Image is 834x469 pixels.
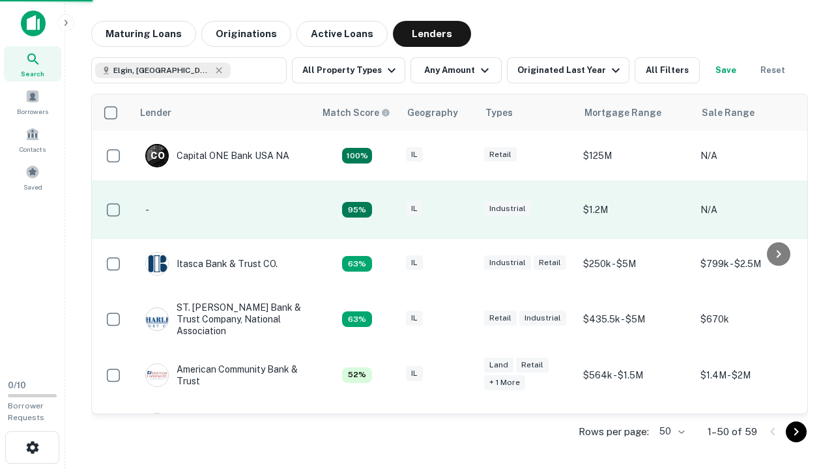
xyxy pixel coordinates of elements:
[393,21,471,47] button: Lenders
[342,256,372,272] div: Capitalize uses an advanced AI algorithm to match your search with the best lender. The match sco...
[484,311,517,326] div: Retail
[484,375,525,390] div: + 1 more
[577,350,694,400] td: $564k - $1.5M
[342,148,372,163] div: Capitalize uses an advanced AI algorithm to match your search with the best lender. The match sco...
[406,147,423,162] div: IL
[577,131,694,180] td: $125M
[323,106,388,120] h6: Match Score
[584,105,661,121] div: Mortgage Range
[484,147,517,162] div: Retail
[145,203,149,217] p: -
[323,106,390,120] div: Capitalize uses an advanced AI algorithm to match your search with the best lender. The match sco...
[146,308,168,330] img: picture
[4,122,61,157] a: Contacts
[91,21,196,47] button: Maturing Loans
[146,364,168,386] img: picture
[752,57,794,83] button: Reset
[145,144,289,167] div: Capital ONE Bank USA NA
[146,253,168,275] img: picture
[406,255,423,270] div: IL
[577,289,694,350] td: $435.5k - $5M
[577,180,694,239] td: $1.2M
[145,413,288,436] div: Republic Bank Of Chicago
[20,144,46,154] span: Contacts
[485,105,513,121] div: Types
[406,201,423,216] div: IL
[484,201,531,216] div: Industrial
[516,358,549,373] div: Retail
[145,302,302,337] div: ST. [PERSON_NAME] Bank & Trust Company, National Association
[292,57,405,83] button: All Property Types
[140,105,171,121] div: Lender
[484,255,531,270] div: Industrial
[694,239,811,289] td: $799k - $2.5M
[8,401,44,422] span: Borrower Requests
[694,350,811,400] td: $1.4M - $2M
[786,421,807,442] button: Go to next page
[635,57,700,83] button: All Filters
[342,202,372,218] div: Capitalize uses an advanced AI algorithm to match your search with the best lender. The match sco...
[21,10,46,36] img: capitalize-icon.png
[705,57,747,83] button: Save your search to get updates of matches that match your search criteria.
[410,57,502,83] button: Any Amount
[4,84,61,119] a: Borrowers
[406,366,423,381] div: IL
[23,182,42,192] span: Saved
[406,311,423,326] div: IL
[342,311,372,327] div: Capitalize uses an advanced AI algorithm to match your search with the best lender. The match sco...
[145,363,302,387] div: American Community Bank & Trust
[517,63,624,78] div: Originated Last Year
[534,255,566,270] div: Retail
[708,424,757,440] p: 1–50 of 59
[577,400,694,449] td: $500k - $880.5k
[769,365,834,427] iframe: Chat Widget
[407,105,458,121] div: Geography
[484,358,513,373] div: Land
[4,160,61,195] a: Saved
[577,239,694,289] td: $250k - $5M
[519,311,566,326] div: Industrial
[507,57,629,83] button: Originated Last Year
[315,94,399,131] th: Capitalize uses an advanced AI algorithm to match your search with the best lender. The match sco...
[145,252,278,276] div: Itasca Bank & Trust CO.
[654,422,687,441] div: 50
[694,289,811,350] td: $670k
[113,64,211,76] span: Elgin, [GEOGRAPHIC_DATA], [GEOGRAPHIC_DATA]
[342,367,372,383] div: Capitalize uses an advanced AI algorithm to match your search with the best lender. The match sco...
[296,21,388,47] button: Active Loans
[694,94,811,131] th: Sale Range
[132,94,315,131] th: Lender
[579,424,649,440] p: Rows per page:
[21,68,44,79] span: Search
[17,106,48,117] span: Borrowers
[146,414,168,436] img: picture
[694,131,811,180] td: N/A
[478,94,577,131] th: Types
[8,380,26,390] span: 0 / 10
[694,180,811,239] td: N/A
[399,94,478,131] th: Geography
[694,400,811,449] td: N/A
[151,149,164,163] p: C O
[4,46,61,81] a: Search
[702,105,755,121] div: Sale Range
[201,21,291,47] button: Originations
[577,94,694,131] th: Mortgage Range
